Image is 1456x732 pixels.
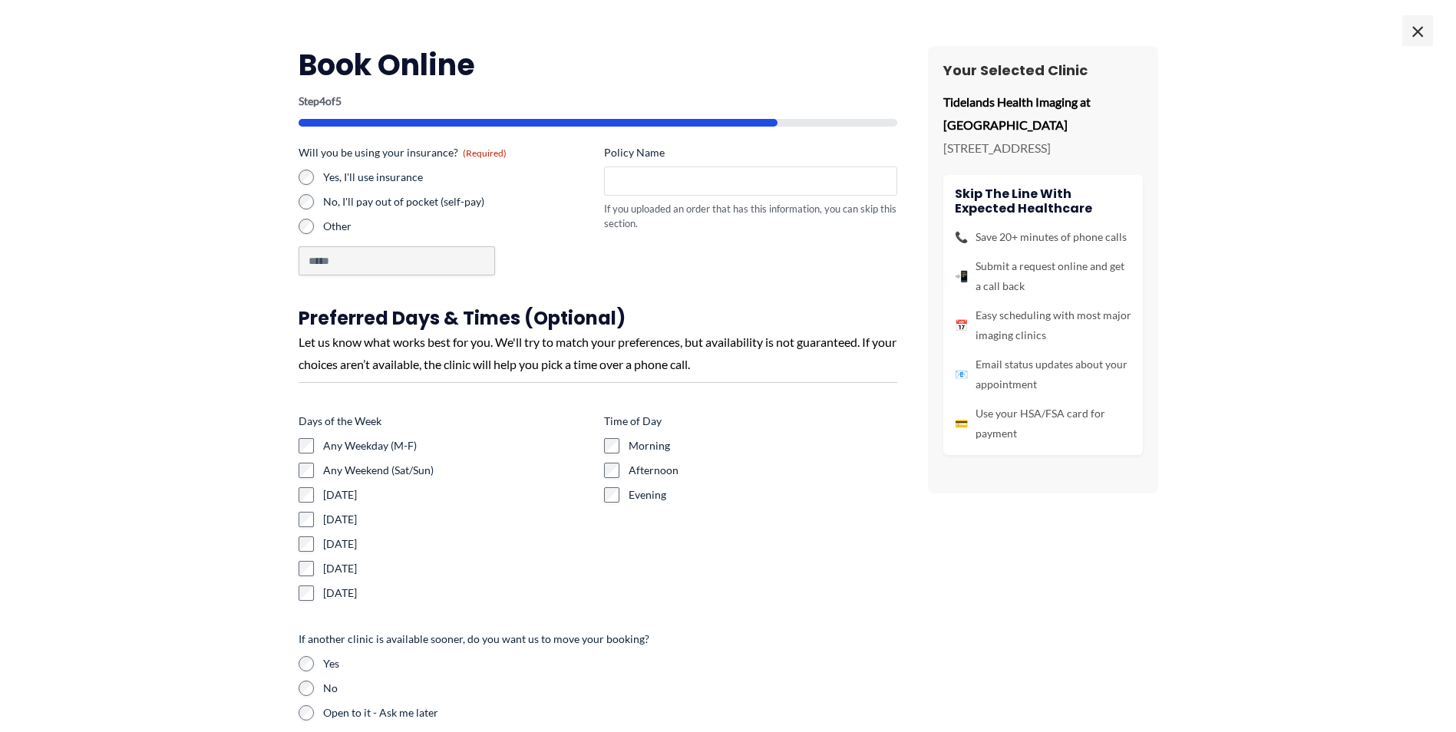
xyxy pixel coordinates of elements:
[955,186,1131,216] h4: Skip the line with Expected Healthcare
[955,364,968,384] span: 📧
[629,438,897,453] label: Morning
[323,194,592,209] label: No, I'll pay out of pocket (self-pay)
[323,536,592,552] label: [DATE]
[955,404,1131,443] li: Use your HSA/FSA card for payment
[604,414,662,429] legend: Time of Day
[319,94,325,107] span: 4
[1402,15,1433,46] span: ×
[955,227,968,247] span: 📞
[299,46,897,84] h2: Book Online
[955,305,1131,345] li: Easy scheduling with most major imaging clinics
[323,705,897,720] label: Open to it - Ask me later
[299,145,507,160] legend: Will you be using your insurance?
[943,61,1143,79] h3: Your Selected Clinic
[943,137,1143,160] p: [STREET_ADDRESS]
[299,631,649,647] legend: If another clinic is available sooner, do you want us to move your booking?
[335,94,342,107] span: 5
[299,306,897,330] h3: Preferred Days & Times (Optional)
[323,219,592,234] label: Other
[299,246,495,275] input: Other Choice, please specify
[299,414,381,429] legend: Days of the Week
[955,256,1131,296] li: Submit a request online and get a call back
[323,561,592,576] label: [DATE]
[955,414,968,434] span: 💳
[323,463,592,478] label: Any Weekend (Sat/Sun)
[323,681,897,696] label: No
[323,170,592,185] label: Yes, I'll use insurance
[323,656,897,671] label: Yes
[323,438,592,453] label: Any Weekday (M-F)
[323,585,592,601] label: [DATE]
[604,202,897,230] div: If you uploaded an order that has this information, you can skip this section.
[955,227,1131,247] li: Save 20+ minutes of phone calls
[604,145,897,160] label: Policy Name
[629,463,897,478] label: Afternoon
[323,512,592,527] label: [DATE]
[323,487,592,503] label: [DATE]
[463,147,507,159] span: (Required)
[943,91,1143,136] p: Tidelands Health Imaging at [GEOGRAPHIC_DATA]
[955,315,968,335] span: 📅
[629,487,897,503] label: Evening
[299,96,897,107] p: Step of
[955,266,968,286] span: 📲
[955,354,1131,394] li: Email status updates about your appointment
[299,331,897,376] div: Let us know what works best for you. We'll try to match your preferences, but availability is not...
